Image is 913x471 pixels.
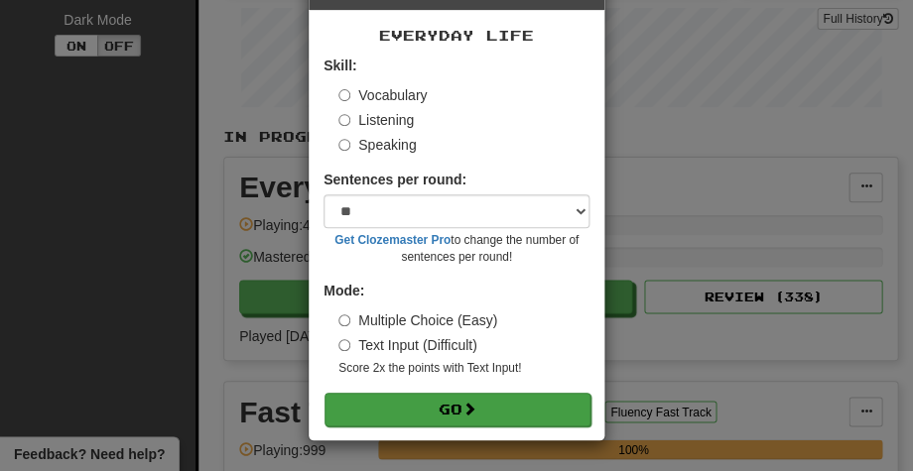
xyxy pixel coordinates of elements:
input: Multiple Choice (Easy) [338,314,350,326]
strong: Skill: [324,58,356,73]
input: Vocabulary [338,89,350,101]
input: Speaking [338,139,350,151]
label: Speaking [338,135,416,155]
label: Sentences per round: [324,170,466,189]
label: Vocabulary [338,85,427,105]
span: Everyday Life [379,27,534,44]
a: Get Clozemaster Pro [334,233,451,247]
button: Go [325,393,590,426]
small: Score 2x the points with Text Input ! [338,360,589,377]
small: to change the number of sentences per round! [324,232,589,266]
label: Listening [338,110,414,130]
strong: Mode: [324,283,364,298]
input: Text Input (Difficult) [338,339,350,351]
label: Text Input (Difficult) [338,335,477,355]
input: Listening [338,114,350,126]
label: Multiple Choice (Easy) [338,310,497,330]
